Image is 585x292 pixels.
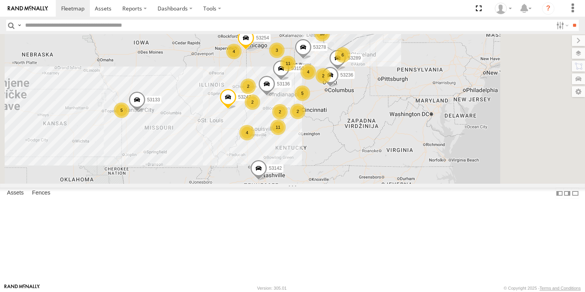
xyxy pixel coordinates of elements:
[16,20,22,31] label: Search Query
[335,47,350,63] div: 6
[240,79,256,94] div: 2
[492,3,515,14] div: Miky Transport
[4,284,40,292] a: Visit our Website
[571,188,579,199] label: Hide Summary Table
[270,120,286,135] div: 11
[114,102,129,118] div: 5
[269,166,281,171] span: 53142
[300,64,316,80] div: 4
[291,66,304,71] span: 53150
[572,86,585,97] label: Map Settings
[8,6,48,11] img: rand-logo.svg
[290,104,305,119] div: 2
[245,94,260,110] div: 2
[256,35,269,41] span: 53254
[556,188,563,199] label: Dock Summary Table to the Left
[295,85,310,101] div: 5
[348,55,360,60] span: 53289
[340,72,353,77] span: 53236
[238,94,251,100] span: 53247
[257,286,286,290] div: Version: 305.01
[553,20,570,31] label: Search Filter Options
[226,44,242,59] div: 4
[316,68,331,84] div: 2
[239,125,255,140] div: 4
[147,97,160,102] span: 53133
[314,26,330,41] div: 18
[542,2,554,15] i: ?
[28,188,54,199] label: Fences
[269,43,285,58] div: 3
[504,286,581,290] div: © Copyright 2025 -
[277,81,290,87] span: 53136
[563,188,571,199] label: Dock Summary Table to the Right
[313,44,326,50] span: 53278
[540,286,581,290] a: Terms and Conditions
[3,188,27,199] label: Assets
[272,104,288,120] div: 2
[280,56,296,71] div: 11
